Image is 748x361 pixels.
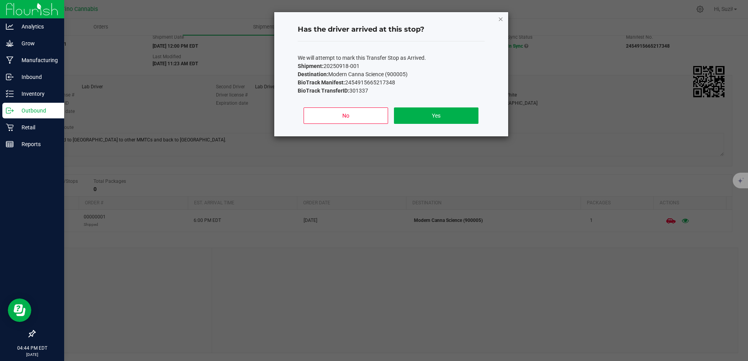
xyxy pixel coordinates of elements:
inline-svg: Manufacturing [6,56,14,64]
p: Modern Canna Science (900005) [298,70,485,79]
inline-svg: Reports [6,140,14,148]
inline-svg: Grow [6,39,14,47]
inline-svg: Retail [6,123,14,131]
p: 04:44 PM EDT [4,345,61,352]
button: Close [498,14,503,23]
p: Grow [14,39,61,48]
p: 301337 [298,87,485,95]
p: Outbound [14,106,61,115]
p: [DATE] [4,352,61,357]
p: Inbound [14,72,61,82]
p: 2454915665217348 [298,79,485,87]
p: Reports [14,139,61,149]
p: Retail [14,123,61,132]
button: Yes [394,107,478,124]
p: Analytics [14,22,61,31]
p: 20250918-001 [298,62,485,70]
inline-svg: Inbound [6,73,14,81]
inline-svg: Inventory [6,90,14,98]
p: Inventory [14,89,61,98]
p: We will attempt to mark this Transfer Stop as Arrived. [298,54,485,62]
b: BioTrack TransferID: [298,88,349,94]
inline-svg: Outbound [6,107,14,114]
p: Manufacturing [14,55,61,65]
iframe: Resource center [8,298,31,322]
b: BioTrack Manifest: [298,79,345,86]
button: No [304,107,388,124]
h4: Has the driver arrived at this stop? [298,25,485,35]
b: Shipment: [298,63,324,69]
inline-svg: Analytics [6,23,14,30]
b: Destination: [298,71,328,77]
